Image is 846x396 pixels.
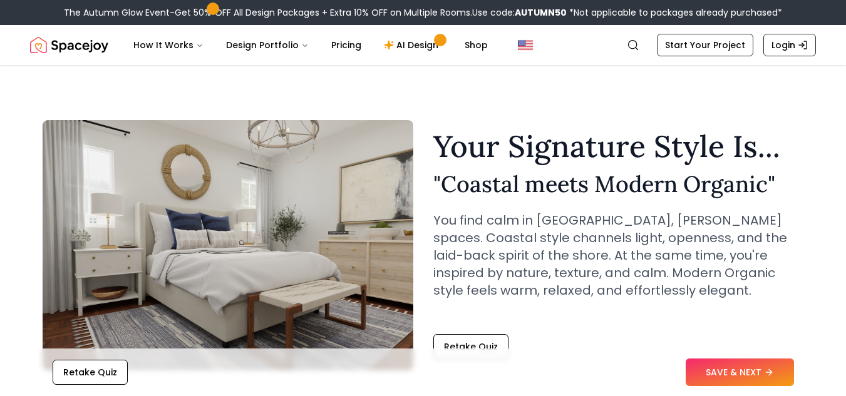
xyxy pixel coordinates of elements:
div: The Autumn Glow Event-Get 50% OFF All Design Packages + Extra 10% OFF on Multiple Rooms. [64,6,782,19]
button: SAVE & NEXT [686,358,794,386]
span: Use code: [472,6,567,19]
img: Spacejoy Logo [30,33,108,58]
b: AUTUMN50 [515,6,567,19]
span: *Not applicable to packages already purchased* [567,6,782,19]
a: Pricing [321,33,371,58]
img: Coastal meets Modern Organic Style Example [43,120,413,370]
a: Login [763,34,816,56]
h2: " Coastal meets Modern Organic " [433,171,804,196]
button: Retake Quiz [53,360,128,385]
button: Retake Quiz [433,334,508,359]
a: AI Design [374,33,452,58]
nav: Main [123,33,498,58]
p: You find calm in [GEOGRAPHIC_DATA], [PERSON_NAME] spaces. Coastal style channels light, openness,... [433,211,804,299]
a: Spacejoy [30,33,108,58]
button: How It Works [123,33,214,58]
img: United States [518,38,533,53]
a: Start Your Project [657,34,753,56]
h1: Your Signature Style Is... [433,131,804,161]
nav: Global [30,25,816,65]
a: Shop [455,33,498,58]
button: Design Portfolio [216,33,319,58]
